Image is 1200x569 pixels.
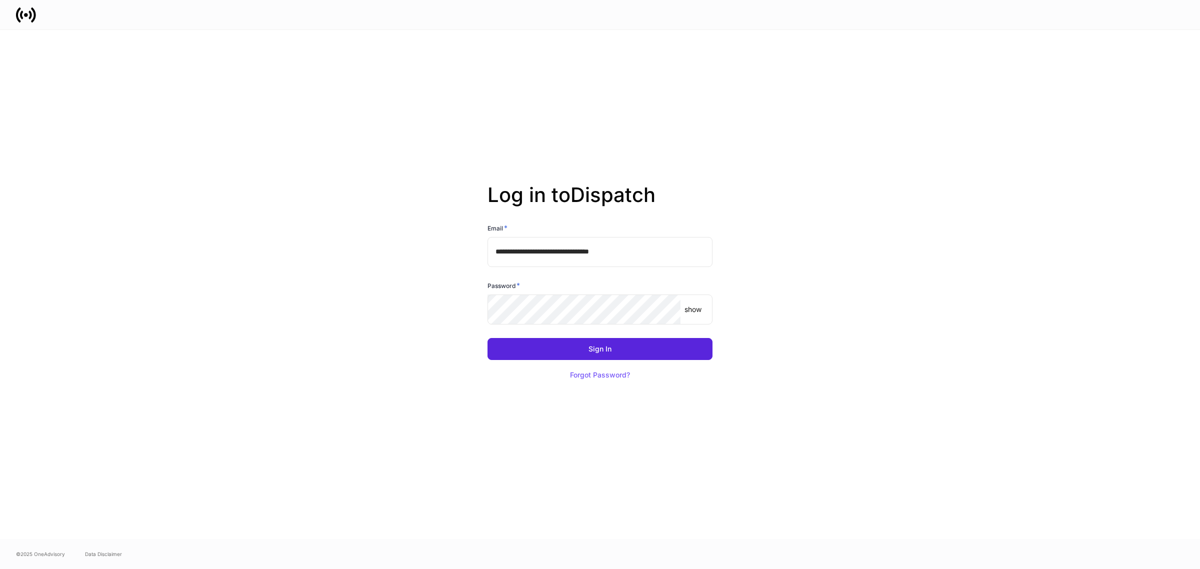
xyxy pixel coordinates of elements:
div: Forgot Password? [570,371,630,378]
h2: Log in to Dispatch [487,183,712,223]
h6: Password [487,280,520,290]
button: Forgot Password? [557,364,642,386]
p: show [684,304,701,314]
a: Data Disclaimer [85,550,122,558]
h6: Email [487,223,507,233]
div: Sign In [588,345,611,352]
span: © 2025 OneAdvisory [16,550,65,558]
button: Sign In [487,338,712,360]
